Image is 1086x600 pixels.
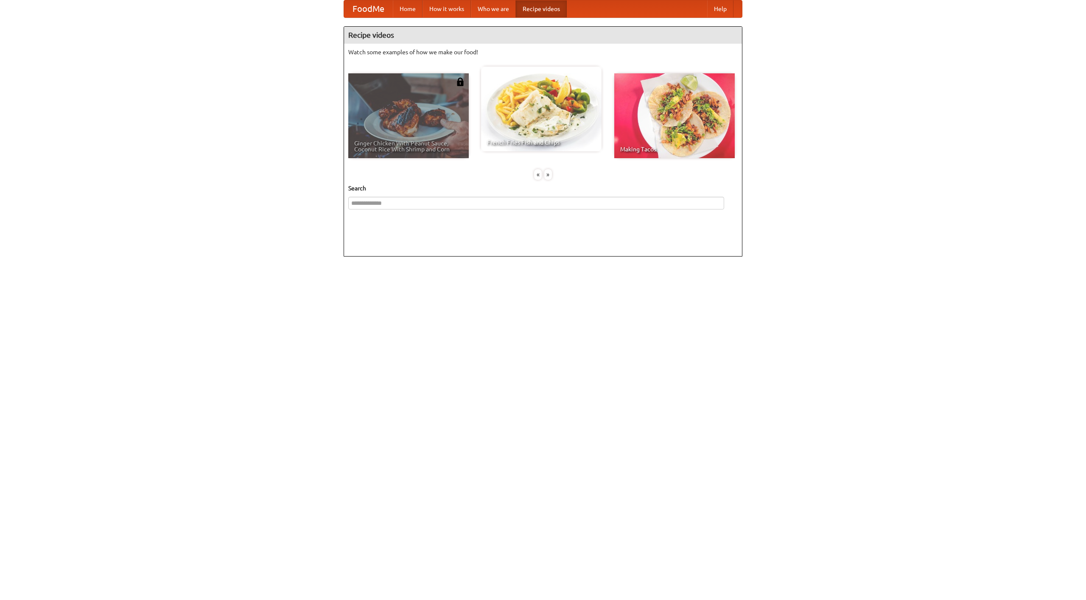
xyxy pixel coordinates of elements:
a: How it works [423,0,471,17]
h5: Search [348,184,738,193]
span: Making Tacos [620,146,729,152]
a: FoodMe [344,0,393,17]
a: Help [707,0,733,17]
span: French Fries Fish and Chips [487,140,596,145]
p: Watch some examples of how we make our food! [348,48,738,56]
a: Home [393,0,423,17]
img: 483408.png [456,78,465,86]
a: Who we are [471,0,516,17]
h4: Recipe videos [344,27,742,44]
a: French Fries Fish and Chips [481,67,602,151]
div: » [544,169,552,180]
a: Making Tacos [614,73,735,158]
div: « [534,169,542,180]
a: Recipe videos [516,0,567,17]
